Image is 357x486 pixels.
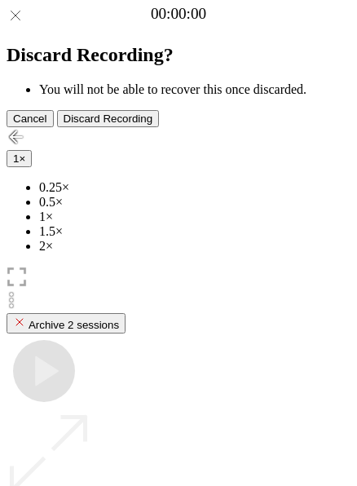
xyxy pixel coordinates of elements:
li: 2× [39,239,350,254]
li: 0.25× [39,180,350,195]
h2: Discard Recording? [7,44,350,66]
div: Archive 2 sessions [13,316,119,331]
a: 00:00:00 [151,5,206,23]
button: Cancel [7,110,54,127]
span: 1 [13,152,19,165]
li: 1.5× [39,224,350,239]
button: 1× [7,150,32,167]
li: 1× [39,210,350,224]
button: Discard Recording [57,110,160,127]
li: 0.5× [39,195,350,210]
li: You will not be able to recover this once discarded. [39,82,350,97]
button: Archive 2 sessions [7,313,126,334]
